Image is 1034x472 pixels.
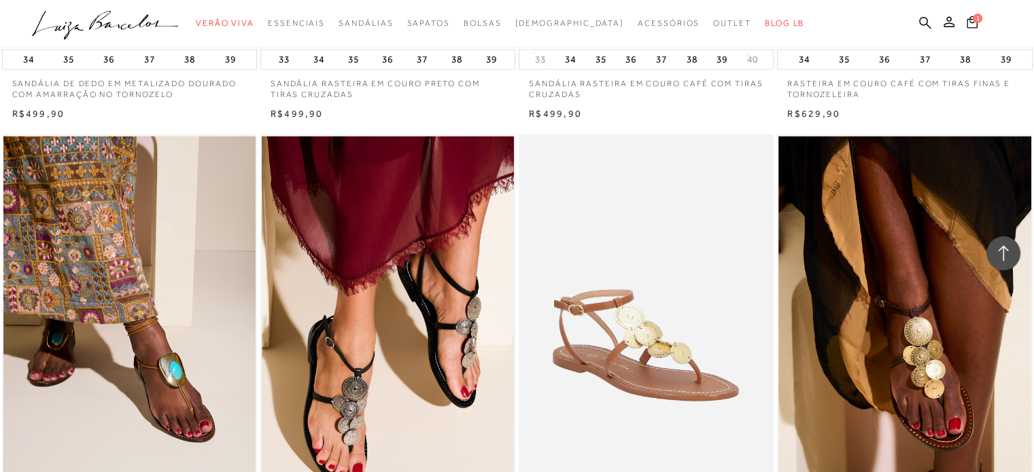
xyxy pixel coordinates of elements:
[963,15,982,33] button: 1
[787,108,840,119] span: R$629,90
[464,18,502,28] span: Bolsas
[712,50,731,69] button: 39
[973,14,982,23] span: 1
[343,50,362,69] button: 35
[275,50,294,69] button: 33
[531,53,550,66] button: 33
[196,18,254,28] span: Verão Viva
[309,50,328,69] button: 34
[621,50,640,69] button: 36
[794,50,813,69] button: 34
[765,18,804,28] span: BLOG LB
[268,18,325,28] span: Essenciais
[682,50,701,69] button: 38
[12,108,65,119] span: R$499,90
[777,70,1032,101] a: RASTEIRA EM COURO CAFÉ COM TIRAS FINAS E TORNOZELEIRA
[652,50,671,69] button: 37
[19,50,38,69] button: 34
[268,11,325,36] a: categoryNavScreenReaderText
[519,70,774,101] a: SANDÁLIA RASTEIRA EM COURO CAFÉ COM TIRAS CRUZADAS
[339,18,393,28] span: Sandálias
[260,70,515,101] a: SANDÁLIA RASTEIRA EM COURO PRETO COM TIRAS CRUZADAS
[407,18,449,28] span: Sapatos
[591,50,610,69] button: 35
[529,108,582,119] span: R$499,90
[515,18,624,28] span: [DEMOGRAPHIC_DATA]
[339,11,393,36] a: categoryNavScreenReaderText
[916,50,935,69] button: 37
[875,50,894,69] button: 36
[561,50,580,69] button: 34
[638,18,700,28] span: Acessórios
[59,50,78,69] button: 35
[765,11,804,36] a: BLOG LB
[464,11,502,36] a: categoryNavScreenReaderText
[2,70,257,101] a: SANDÁLIA DE DEDO EM METALIZADO DOURADO COM AMARRAÇÃO NO TORNOZELO
[742,53,761,66] button: 40
[140,50,159,69] button: 37
[835,50,854,69] button: 35
[713,11,751,36] a: categoryNavScreenReaderText
[638,11,700,36] a: categoryNavScreenReaderText
[515,11,624,36] a: noSubCategoriesText
[713,18,751,28] span: Outlet
[996,50,1015,69] button: 39
[99,50,118,69] button: 36
[378,50,397,69] button: 36
[482,50,501,69] button: 39
[221,50,240,69] button: 39
[271,108,324,119] span: R$499,90
[447,50,466,69] button: 38
[413,50,432,69] button: 37
[180,50,199,69] button: 38
[956,50,975,69] button: 38
[407,11,449,36] a: categoryNavScreenReaderText
[196,11,254,36] a: categoryNavScreenReaderText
